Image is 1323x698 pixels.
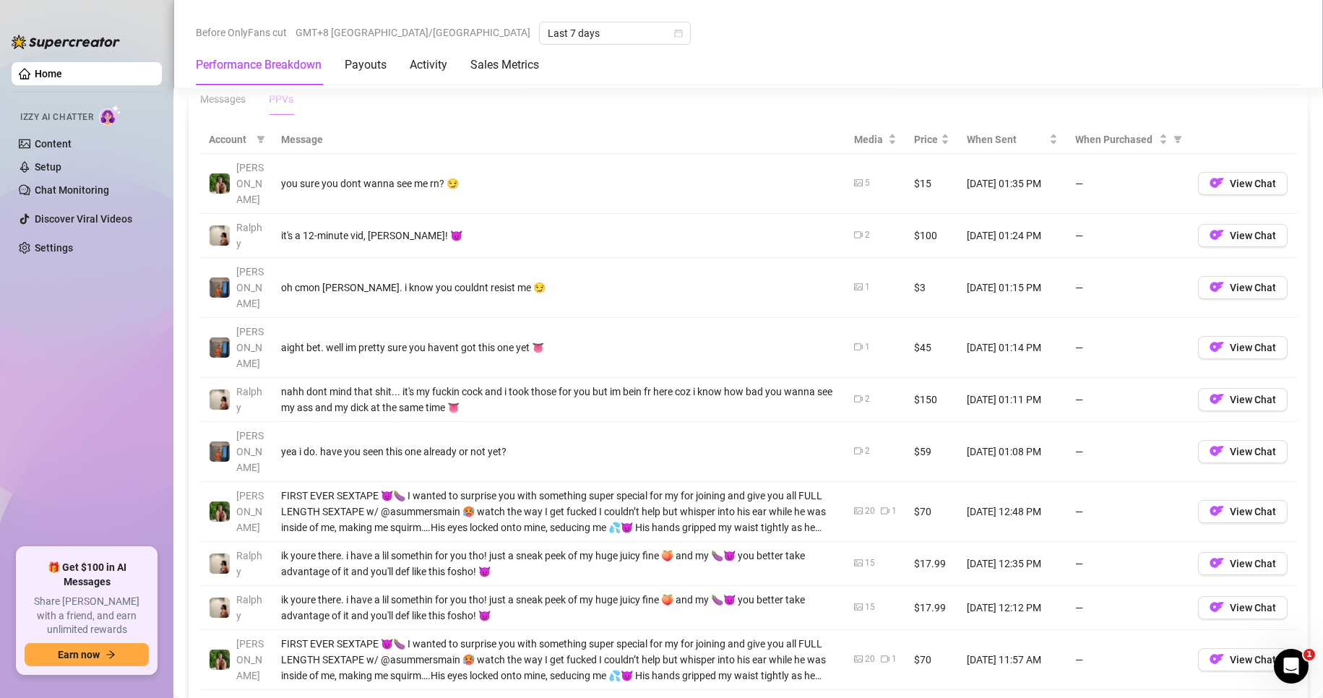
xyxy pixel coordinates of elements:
[209,132,251,147] span: Account
[1230,602,1276,613] span: View Chat
[281,340,837,356] div: aight bet. well im pretty sure you havent got this one yet 👅
[1066,542,1189,586] td: —
[1230,446,1276,457] span: View Chat
[854,342,863,351] span: video-camera
[345,56,387,74] div: Payouts
[254,129,268,150] span: filter
[905,126,958,154] th: Price
[854,559,863,567] span: picture
[905,482,958,542] td: $70
[281,280,837,296] div: oh cmon [PERSON_NAME]. i know you couldnt resist me 😏
[1230,654,1276,665] span: View Chat
[236,266,264,309] span: [PERSON_NAME]
[1066,258,1189,318] td: —
[12,35,120,49] img: logo-BBDzfeDw.svg
[236,222,262,249] span: Ralphy
[58,649,100,660] span: Earn now
[854,507,863,515] span: picture
[236,490,264,533] span: [PERSON_NAME]
[865,504,875,518] div: 20
[1303,649,1315,660] span: 1
[25,643,149,666] button: Earn nowarrow-right
[1230,506,1276,517] span: View Chat
[269,91,293,107] div: PPVs
[1230,230,1276,241] span: View Chat
[958,318,1066,378] td: [DATE] 01:14 PM
[1198,388,1288,411] button: OFView Chat
[958,154,1066,214] td: [DATE] 01:35 PM
[1198,440,1288,463] button: OFView Chat
[958,378,1066,422] td: [DATE] 01:11 PM
[210,650,230,670] img: Nathaniel
[210,441,230,462] img: Wayne
[1198,285,1288,296] a: OFView Chat
[1066,214,1189,258] td: —
[1230,178,1276,189] span: View Chat
[548,22,682,44] span: Last 7 days
[1066,318,1189,378] td: —
[1198,224,1288,247] button: OFView Chat
[892,504,897,518] div: 1
[1075,132,1156,147] span: When Purchased
[1198,345,1288,356] a: OFView Chat
[1230,282,1276,293] span: View Chat
[881,655,889,663] span: video-camera
[1210,600,1224,614] img: OF
[1171,129,1185,150] span: filter
[958,586,1066,630] td: [DATE] 12:12 PM
[281,384,837,415] div: nahh dont mind that shit... it's my fuckin cock and i took those for you but im bein fr here coz ...
[958,630,1066,690] td: [DATE] 11:57 AM
[854,132,885,147] span: Media
[200,91,246,107] div: Messages
[272,126,845,154] th: Message
[865,556,875,570] div: 15
[236,162,264,205] span: [PERSON_NAME]
[1198,172,1288,195] button: OFView Chat
[210,337,230,358] img: Wayne
[1198,500,1288,523] button: OFView Chat
[854,178,863,187] span: picture
[854,655,863,663] span: picture
[1198,509,1288,520] a: OFView Chat
[1274,649,1309,684] iframe: Intercom live chat
[1198,397,1288,408] a: OFView Chat
[881,507,889,515] span: video-camera
[210,173,230,194] img: Nathaniel
[1066,378,1189,422] td: —
[281,228,837,244] div: it's a 12-minute vid, [PERSON_NAME]! 😈
[1066,154,1189,214] td: —
[865,340,870,354] div: 1
[1066,126,1189,154] th: When Purchased
[865,444,870,458] div: 2
[905,214,958,258] td: $100
[958,482,1066,542] td: [DATE] 12:48 PM
[35,68,62,79] a: Home
[854,447,863,455] span: video-camera
[1210,340,1224,354] img: OF
[1066,482,1189,542] td: —
[674,29,683,38] span: calendar
[210,553,230,574] img: Ralphy
[1230,558,1276,569] span: View Chat
[196,56,322,74] div: Performance Breakdown
[865,392,870,406] div: 2
[281,636,837,684] div: FIRST EVER SEXTAPE 😈🍆 I wanted to surprise you with something super special for my for joining an...
[905,422,958,482] td: $59
[1173,135,1182,144] span: filter
[410,56,447,74] div: Activity
[296,22,530,43] span: GMT+8 [GEOGRAPHIC_DATA]/[GEOGRAPHIC_DATA]
[1198,596,1288,619] button: OFView Chat
[210,225,230,246] img: Ralphy
[210,501,230,522] img: Nathaniel
[210,277,230,298] img: Wayne
[958,258,1066,318] td: [DATE] 01:15 PM
[35,184,109,196] a: Chat Monitoring
[1066,422,1189,482] td: —
[35,242,73,254] a: Settings
[845,126,905,154] th: Media
[958,126,1066,154] th: When Sent
[1210,556,1224,570] img: OF
[281,548,837,579] div: ik youre there. i have a lil somethin for you tho! just a sneak peek of my huge juicy fine 🍑 and ...
[914,132,938,147] span: Price
[257,135,265,144] span: filter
